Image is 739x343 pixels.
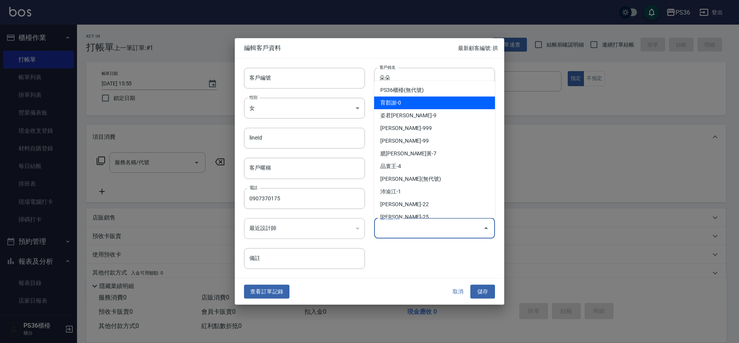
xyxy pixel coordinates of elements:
[374,97,495,109] li: 育郡謝-0
[374,160,495,173] li: 品寰王-4
[374,135,495,147] li: [PERSON_NAME]-99
[374,185,495,198] li: 沛渝江-1
[374,173,495,185] li: [PERSON_NAME](無代號)
[244,285,289,299] button: 查看訂單記錄
[249,185,257,190] label: 電話
[374,84,495,97] li: PS36櫃檯(無代號)
[458,44,498,52] p: 最新顧客編號: 拱
[374,211,495,223] li: [PERSON_NAME]-25
[244,98,365,118] div: 女
[380,64,396,70] label: 客戶姓名
[470,285,495,299] button: 儲存
[374,147,495,160] li: 臆[PERSON_NAME]黃-7
[244,44,458,52] span: 編輯客戶資料
[374,109,495,122] li: 姿君[PERSON_NAME]-9
[249,94,257,100] label: 性別
[446,285,470,299] button: 取消
[480,222,492,235] button: Close
[374,198,495,211] li: [PERSON_NAME]-22
[380,215,400,220] label: 偏好設計師
[374,122,495,135] li: [PERSON_NAME]-999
